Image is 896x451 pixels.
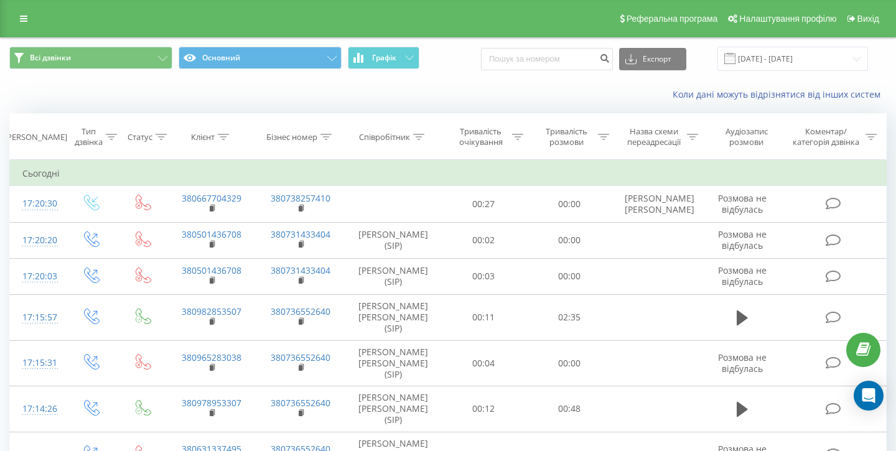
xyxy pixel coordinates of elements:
[75,126,103,147] div: Тип дзвінка
[30,53,71,63] span: Всі дзвінки
[526,386,612,432] td: 00:48
[182,351,241,363] a: 380965283038
[718,192,767,215] span: Розмова не відбулась
[348,47,419,69] button: Графік
[526,222,612,258] td: 00:00
[526,340,612,386] td: 00:00
[441,294,527,340] td: 00:11
[441,386,527,432] td: 00:12
[345,340,441,386] td: [PERSON_NAME] [PERSON_NAME] (SIP)
[359,132,410,142] div: Співробітник
[718,264,767,287] span: Розмова не відбулась
[441,258,527,294] td: 00:03
[623,126,684,147] div: Назва схеми переадресації
[372,53,396,62] span: Графік
[271,228,330,240] a: 380731433404
[271,305,330,317] a: 380736552640
[9,47,172,69] button: Всі дзвінки
[712,126,780,147] div: Аудіозапис розмови
[266,132,317,142] div: Бізнес номер
[182,192,241,204] a: 380667704329
[452,126,510,147] div: Тривалість очікування
[673,88,887,100] a: Коли дані можуть відрізнятися вiд інших систем
[790,126,862,147] div: Коментар/категорія дзвінка
[857,14,879,24] span: Вихід
[22,351,52,375] div: 17:15:31
[739,14,836,24] span: Налаштування профілю
[22,228,52,253] div: 17:20:20
[191,132,215,142] div: Клієнт
[345,222,441,258] td: [PERSON_NAME] (SIP)
[627,14,718,24] span: Реферальна програма
[441,340,527,386] td: 00:04
[10,161,887,186] td: Сьогодні
[182,397,241,409] a: 380978953307
[22,397,52,421] div: 17:14:26
[718,228,767,251] span: Розмова не відбулась
[179,47,342,69] button: Основний
[128,132,152,142] div: Статус
[182,264,241,276] a: 380501436708
[526,186,612,222] td: 00:00
[526,258,612,294] td: 00:00
[441,186,527,222] td: 00:27
[182,228,241,240] a: 380501436708
[271,351,330,363] a: 380736552640
[22,305,52,330] div: 17:15:57
[612,186,701,222] td: [PERSON_NAME] [PERSON_NAME]
[481,48,613,70] input: Пошук за номером
[345,258,441,294] td: [PERSON_NAME] (SIP)
[271,264,330,276] a: 380731433404
[345,294,441,340] td: [PERSON_NAME] [PERSON_NAME] (SIP)
[538,126,595,147] div: Тривалість розмови
[718,351,767,374] span: Розмова не відбулась
[441,222,527,258] td: 00:02
[182,305,241,317] a: 380982853507
[619,48,686,70] button: Експорт
[271,192,330,204] a: 380738257410
[22,192,52,216] div: 17:20:30
[526,294,612,340] td: 02:35
[271,397,330,409] a: 380736552640
[854,381,884,411] div: Open Intercom Messenger
[22,264,52,289] div: 17:20:03
[345,386,441,432] td: [PERSON_NAME] [PERSON_NAME] (SIP)
[4,132,67,142] div: [PERSON_NAME]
